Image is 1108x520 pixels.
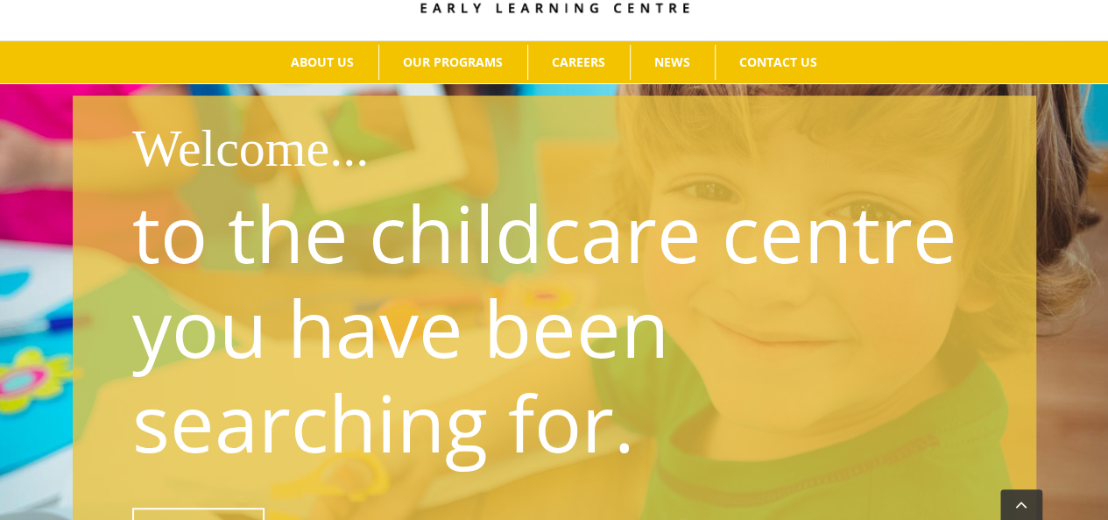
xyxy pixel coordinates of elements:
[132,111,1023,185] h1: Welcome...
[379,45,527,80] a: OUR PROGRAMS
[267,45,378,80] a: ABOUT US
[528,45,630,80] a: CAREERS
[132,185,985,469] p: to the childcare centre you have been searching for.
[403,56,503,68] span: OUR PROGRAMS
[631,45,715,80] a: NEWS
[291,56,354,68] span: ABOUT US
[552,56,605,68] span: CAREERS
[654,56,690,68] span: NEWS
[739,56,817,68] span: CONTACT US
[26,41,1082,83] nav: Main Menu
[716,45,842,80] a: CONTACT US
